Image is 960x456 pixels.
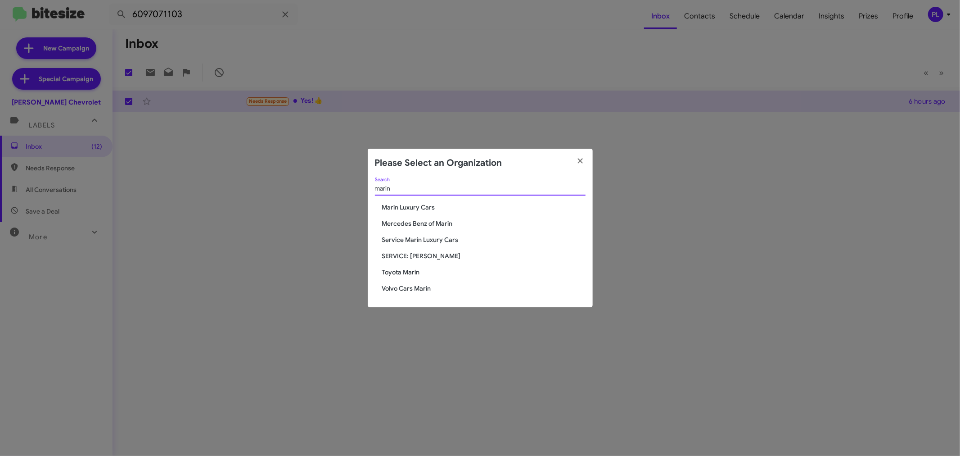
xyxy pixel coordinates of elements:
span: SERVICE: [PERSON_NAME] [382,251,586,260]
span: Mercedes Benz of Marin [382,219,586,228]
h2: Please Select an Organization [375,156,502,170]
span: Toyota Marin [382,268,586,277]
span: Service Marin Luxury Cars [382,235,586,244]
span: Volvo Cars Marin [382,284,586,293]
span: Marin Luxury Cars [382,203,586,212]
